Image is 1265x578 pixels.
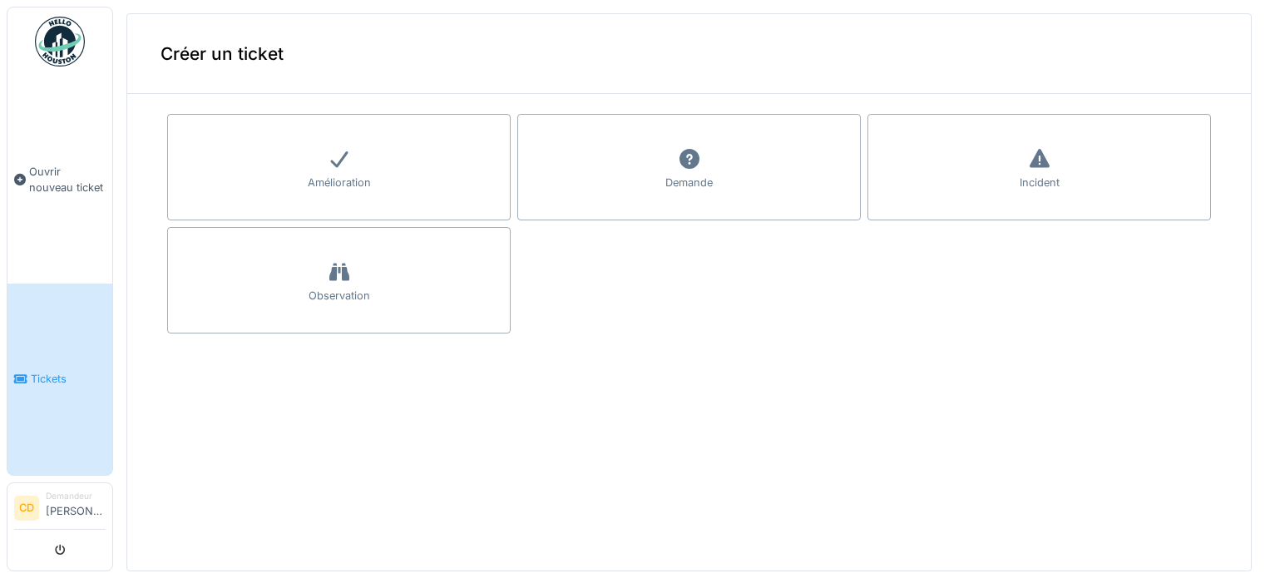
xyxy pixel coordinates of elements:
[29,164,106,195] span: Ouvrir nouveau ticket
[1020,175,1060,190] div: Incident
[46,490,106,502] div: Demandeur
[31,371,106,387] span: Tickets
[309,288,370,304] div: Observation
[7,76,112,284] a: Ouvrir nouveau ticket
[127,14,1251,94] div: Créer un ticket
[665,175,713,190] div: Demande
[14,496,39,521] li: CD
[14,490,106,530] a: CD Demandeur[PERSON_NAME]
[7,284,112,476] a: Tickets
[308,175,371,190] div: Amélioration
[35,17,85,67] img: Badge_color-CXgf-gQk.svg
[46,490,106,526] li: [PERSON_NAME]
